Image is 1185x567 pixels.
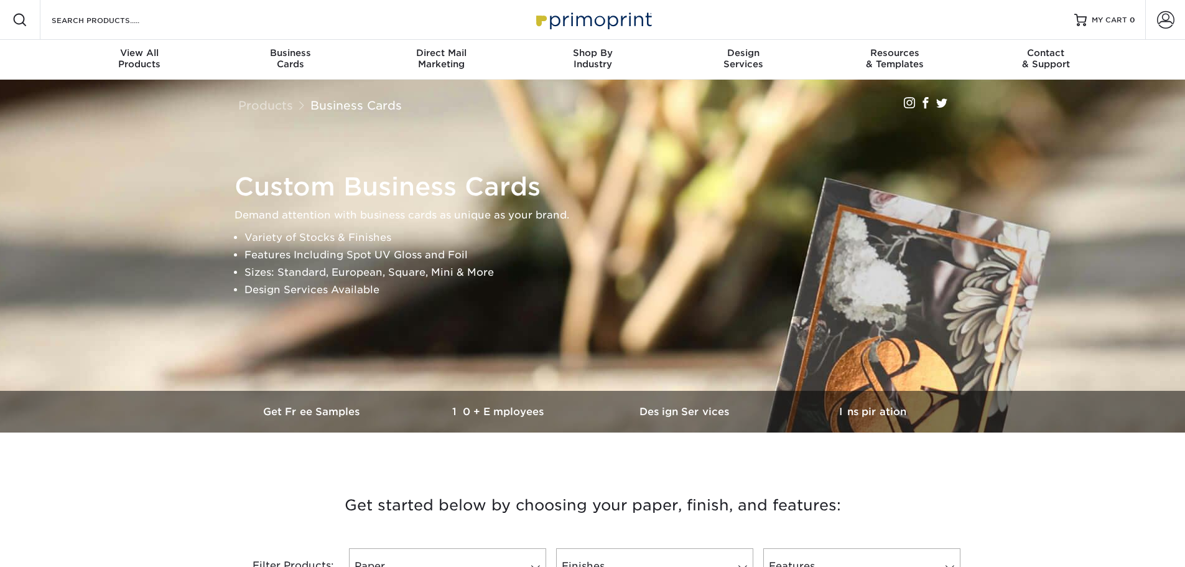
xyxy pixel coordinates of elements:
[64,47,215,59] span: View All
[64,47,215,70] div: Products
[970,40,1122,80] a: Contact& Support
[244,246,962,264] li: Features Including Spot UV Gloss and Foil
[406,406,593,418] h3: 10+ Employees
[1130,16,1135,24] span: 0
[668,47,819,59] span: Design
[235,207,962,224] p: Demand attention with business cards as unique as your brand.
[215,47,366,70] div: Cards
[215,47,366,59] span: Business
[244,281,962,299] li: Design Services Available
[517,47,668,70] div: Industry
[50,12,172,27] input: SEARCH PRODUCTS.....
[779,391,966,433] a: Inspiration
[779,406,966,418] h3: Inspiration
[819,47,970,59] span: Resources
[229,477,957,533] h3: Get started below by choosing your paper, finish, and features:
[366,40,517,80] a: Direct MailMarketing
[244,229,962,246] li: Variety of Stocks & Finishes
[819,40,970,80] a: Resources& Templates
[970,47,1122,59] span: Contact
[238,98,293,112] a: Products
[244,264,962,281] li: Sizes: Standard, European, Square, Mini & More
[366,47,517,59] span: Direct Mail
[310,98,402,112] a: Business Cards
[235,172,962,202] h1: Custom Business Cards
[406,391,593,433] a: 10+ Employees
[517,47,668,59] span: Shop By
[593,406,779,418] h3: Design Services
[668,40,819,80] a: DesignServices
[668,47,819,70] div: Services
[531,6,655,33] img: Primoprint
[64,40,215,80] a: View AllProducts
[215,40,366,80] a: BusinessCards
[517,40,668,80] a: Shop ByIndustry
[819,47,970,70] div: & Templates
[220,406,406,418] h3: Get Free Samples
[220,391,406,433] a: Get Free Samples
[593,391,779,433] a: Design Services
[970,47,1122,70] div: & Support
[366,47,517,70] div: Marketing
[1092,15,1127,26] span: MY CART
